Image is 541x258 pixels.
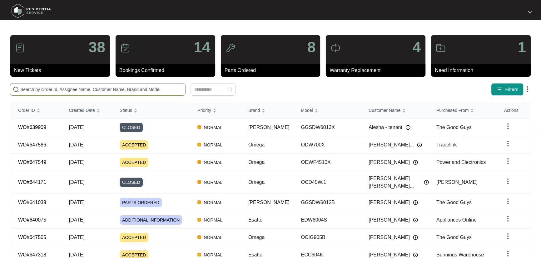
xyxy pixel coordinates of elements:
img: Info icon [413,217,418,222]
th: Order ID [11,102,62,119]
a: WO#641039 [18,200,46,205]
button: filter iconFilters [491,83,524,96]
span: CLOSED [120,123,143,132]
img: icon [436,43,446,53]
img: Info icon [405,125,410,130]
p: Parts Ordered [225,67,320,74]
p: Bookings Confirmed [119,67,215,74]
img: Info icon [417,142,422,147]
span: The Good Guys [436,235,472,240]
input: Search by Order Id, Assignee Name, Customer Name, Brand and Model [20,86,183,93]
p: 38 [88,40,105,55]
img: Info icon [424,180,429,185]
span: The Good Guys [436,125,472,130]
img: dropdown arrow [528,11,532,14]
td: GGSDW6012B [293,194,361,211]
img: search-icon [13,86,19,93]
img: dropdown arrow [504,140,512,147]
span: Omega [248,235,265,240]
span: Appliances Online [436,217,477,222]
span: [PERSON_NAME] [369,159,410,166]
img: dropdown arrow [504,250,512,257]
a: WO#647318 [18,252,46,257]
span: [PERSON_NAME] [PERSON_NAME]... [369,175,421,190]
p: Warranty Replacement [330,67,425,74]
span: ACCEPTED [120,158,148,167]
span: [DATE] [69,235,85,240]
span: [DATE] [69,252,85,257]
span: [DATE] [69,179,85,185]
span: NORMAL [201,179,225,186]
span: [PERSON_NAME]... [369,141,414,149]
td: ODWF4510X [293,154,361,171]
span: Esatto [248,252,262,257]
span: [DATE] [69,160,85,165]
p: 4 [412,40,421,55]
th: Brand [241,102,294,119]
span: [DATE] [69,200,85,205]
span: Powerland Electronics [436,160,486,165]
span: Alesha - tenant [369,124,402,131]
span: [PERSON_NAME] [248,200,290,205]
a: WO#647586 [18,142,46,147]
span: Status [120,107,132,114]
p: Need Information [435,67,531,74]
span: NORMAL [201,234,225,241]
img: icon [226,43,236,53]
img: dropdown arrow [504,232,512,240]
th: Model [293,102,361,119]
span: [PERSON_NAME] [248,125,290,130]
span: ACCEPTED [120,140,148,150]
img: Vercel Logo [197,180,201,184]
span: [DATE] [69,125,85,130]
img: Vercel Logo [197,253,201,256]
img: Info icon [413,252,418,257]
a: WO#644171 [18,179,46,185]
a: WO#647549 [18,160,46,165]
span: Brand [248,107,260,114]
span: Tradelink [436,142,457,147]
span: Omega [248,179,265,185]
span: ADDITIONAL INFORMATION [120,215,182,225]
img: Vercel Logo [197,125,201,129]
img: Info icon [413,235,418,240]
span: ACCEPTED [120,233,148,242]
p: 14 [194,40,210,55]
img: dropdown arrow [504,215,512,222]
td: OCIG905B [293,229,361,246]
img: icon [120,43,130,53]
img: dropdown arrow [504,178,512,185]
th: Customer Name [361,102,429,119]
span: Bunnings Warehouse [436,252,484,257]
img: dropdown arrow [504,122,512,130]
a: WO#647505 [18,235,46,240]
span: Esatto [248,217,262,222]
img: Vercel Logo [197,200,201,204]
span: NORMAL [201,159,225,166]
span: Created Date [69,107,95,114]
td: GGSDW6013X [293,119,361,136]
span: Priority [197,107,211,114]
img: Vercel Logo [197,160,201,164]
span: NORMAL [201,124,225,131]
span: [DATE] [69,142,85,147]
img: Vercel Logo [197,218,201,222]
td: ODW700X [293,136,361,154]
img: residentia service logo [9,2,53,20]
th: Actions [497,102,530,119]
span: PARTS ORDERED [120,198,162,207]
span: [PERSON_NAME] [369,216,410,224]
img: Info icon [413,160,418,165]
img: icon [15,43,25,53]
p: 8 [307,40,316,55]
img: dropdown arrow [524,85,531,93]
img: filter icon [496,86,503,93]
span: Filters [505,86,518,93]
span: The Good Guys [436,200,472,205]
span: CLOSED [120,178,143,187]
a: WO#639909 [18,125,46,130]
span: Model [301,107,313,114]
span: [PERSON_NAME] [436,179,478,185]
span: Customer Name [369,107,400,114]
img: Info icon [413,200,418,205]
